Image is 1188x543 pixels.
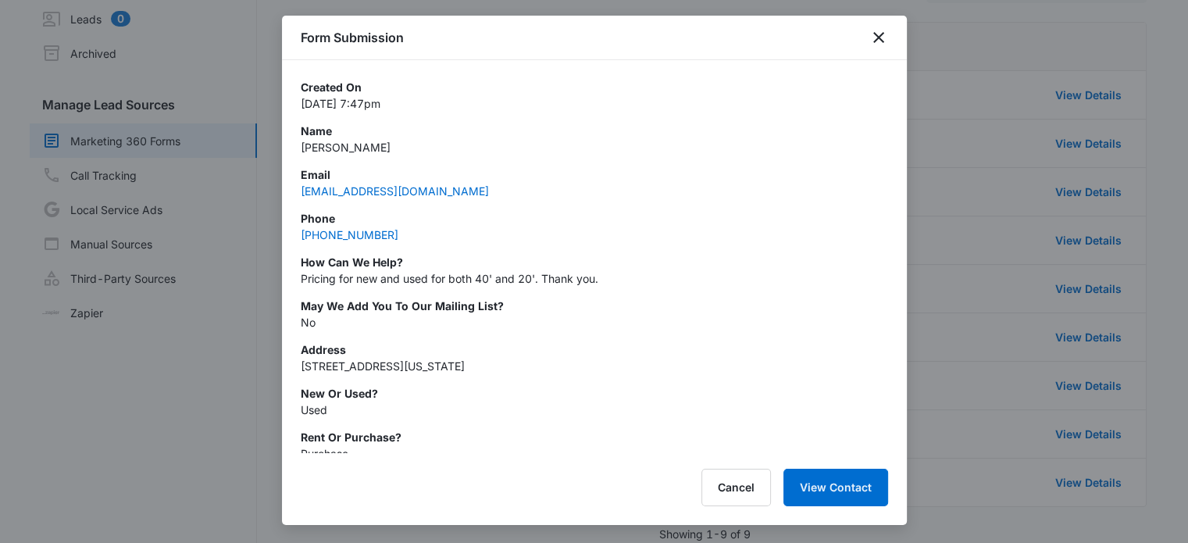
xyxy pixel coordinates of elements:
p: Purchase [301,445,888,462]
p: How can we help? [301,254,888,270]
p: Phone [301,210,888,227]
p: Rent or Purchase? [301,429,888,445]
p: Address [301,341,888,358]
p: Used [301,402,888,418]
p: Pricing for new and used for both 40' and 20'. Thank you. [301,270,888,287]
p: No [301,314,888,330]
p: Name [301,123,888,139]
p: [STREET_ADDRESS][US_STATE] [301,358,888,374]
a: [EMAIL_ADDRESS][DOMAIN_NAME] [301,184,489,198]
p: Email [301,166,888,183]
p: Created On [301,79,888,95]
h1: Form Submission [301,28,404,47]
button: close [869,28,888,47]
p: [PERSON_NAME] [301,139,888,155]
p: May we add you to our mailing list? [301,298,888,314]
a: [PHONE_NUMBER] [301,228,398,241]
button: Cancel [701,469,771,506]
p: New or Used? [301,385,888,402]
button: View Contact [783,469,888,506]
p: [DATE] 7:47pm [301,95,888,112]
